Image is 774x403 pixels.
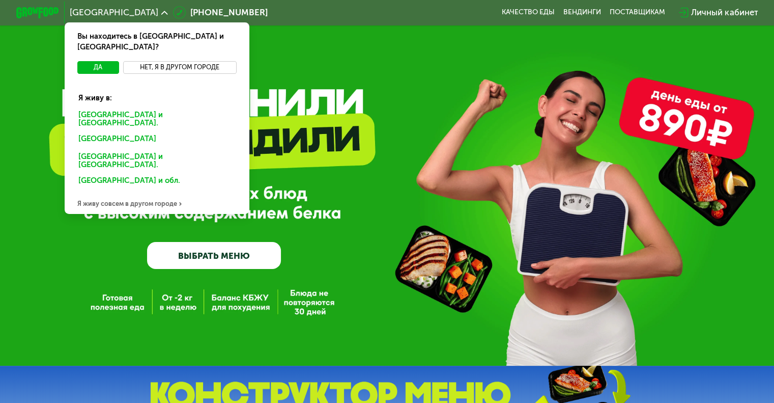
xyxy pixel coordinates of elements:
[563,8,601,17] a: Вендинги
[70,8,158,17] span: [GEOGRAPHIC_DATA]
[123,61,237,74] button: Нет, я в другом городе
[71,108,243,130] div: [GEOGRAPHIC_DATA] и [GEOGRAPHIC_DATA].
[77,61,119,74] button: Да
[71,150,243,172] div: [GEOGRAPHIC_DATA] и [GEOGRAPHIC_DATA].
[71,131,239,149] div: [GEOGRAPHIC_DATA]
[502,8,555,17] a: Качество еды
[147,242,281,269] a: ВЫБРАТЬ МЕНЮ
[65,193,249,214] div: Я живу совсем в другом городе
[610,8,665,17] div: поставщикам
[71,84,243,103] div: Я живу в:
[173,6,268,19] a: [PHONE_NUMBER]
[71,174,239,191] div: [GEOGRAPHIC_DATA] и обл.
[691,6,758,19] div: Личный кабинет
[65,22,249,61] div: Вы находитесь в [GEOGRAPHIC_DATA] и [GEOGRAPHIC_DATA]?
